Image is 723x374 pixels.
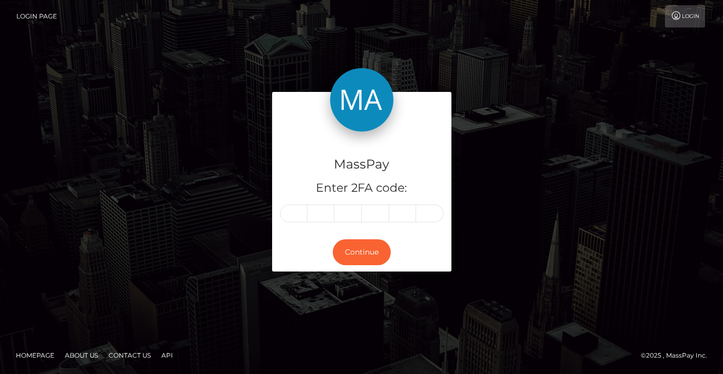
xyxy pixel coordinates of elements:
a: Login Page [16,5,57,27]
a: Homepage [12,347,59,363]
img: MassPay [330,68,393,132]
button: Continue [333,239,391,265]
a: Contact Us [104,347,155,363]
a: API [157,347,177,363]
h5: Enter 2FA code: [280,180,444,197]
div: © 2025 , MassPay Inc. [641,350,715,361]
a: Login [665,5,705,27]
h4: MassPay [280,155,444,174]
a: About Us [61,347,102,363]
